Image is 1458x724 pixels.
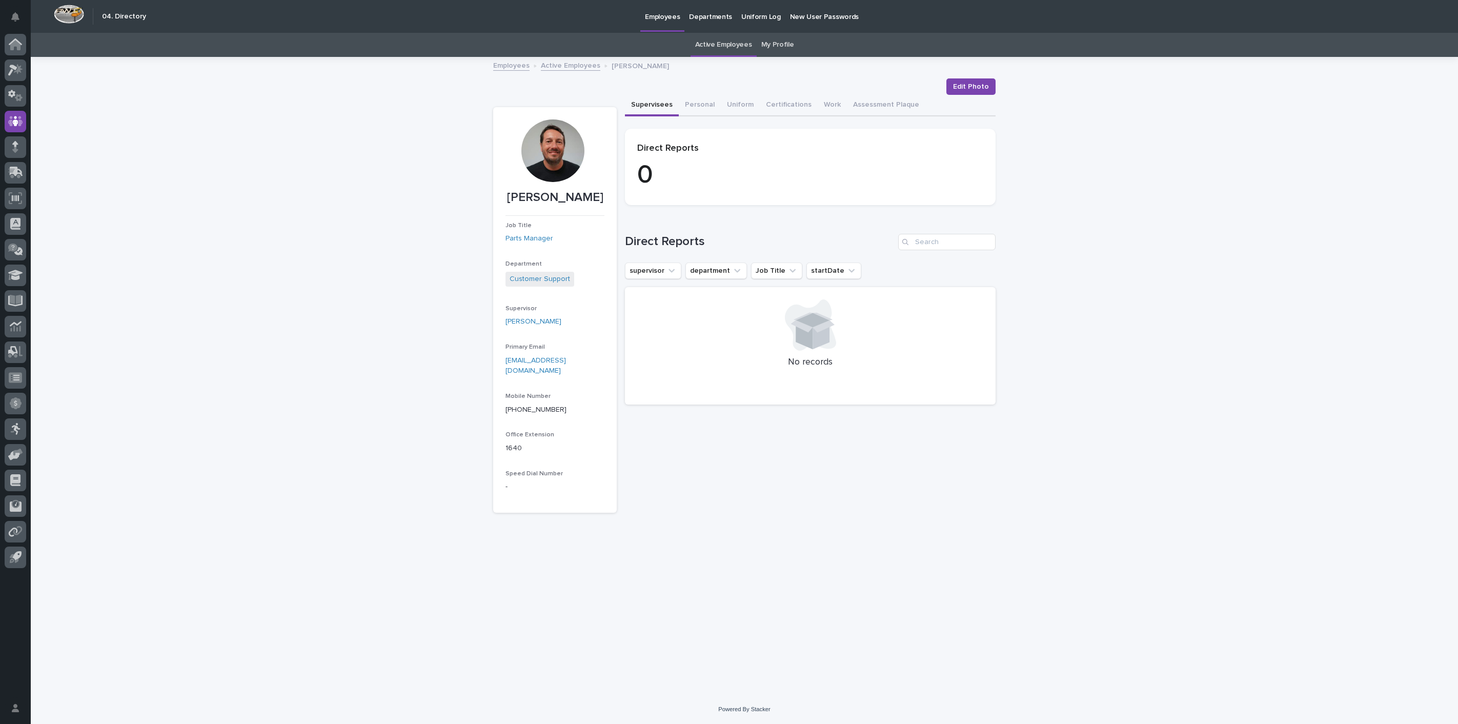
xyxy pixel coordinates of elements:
button: Certifications [760,95,818,116]
button: startDate [806,263,861,279]
a: Active Employees [541,59,600,71]
h1: Direct Reports [625,234,894,249]
span: Supervisor [505,306,537,312]
p: 0 [637,160,983,191]
a: [PERSON_NAME] [505,316,561,327]
input: Search [898,234,996,250]
span: Mobile Number [505,393,551,399]
a: Powered By Stacker [718,706,770,712]
button: supervisor [625,263,681,279]
button: department [685,263,747,279]
a: [PHONE_NUMBER] [505,406,566,413]
button: Notifications [5,6,26,28]
button: Assessment Plaque [847,95,925,116]
button: Supervisees [625,95,679,116]
p: [PERSON_NAME] [612,59,669,71]
button: Personal [679,95,721,116]
span: Department [505,261,542,267]
p: [PERSON_NAME] [505,190,604,205]
span: Speed Dial Number [505,471,563,477]
a: Parts Manager [505,233,553,244]
button: Uniform [721,95,760,116]
h2: 04. Directory [102,12,146,21]
a: Customer Support [510,274,570,285]
a: Employees [493,59,530,71]
span: Primary Email [505,344,545,350]
button: Work [818,95,847,116]
p: 1640 [505,443,604,454]
a: My Profile [761,33,794,57]
div: Notifications [13,12,26,29]
span: Office Extension [505,432,554,438]
img: Workspace Logo [54,5,84,24]
span: Edit Photo [953,82,989,92]
p: Direct Reports [637,143,983,154]
button: Job Title [751,263,802,279]
button: Edit Photo [946,78,996,95]
p: No records [637,357,983,368]
a: [EMAIL_ADDRESS][DOMAIN_NAME] [505,357,566,375]
a: Active Employees [695,33,752,57]
span: Job Title [505,223,532,229]
p: - [505,481,604,492]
